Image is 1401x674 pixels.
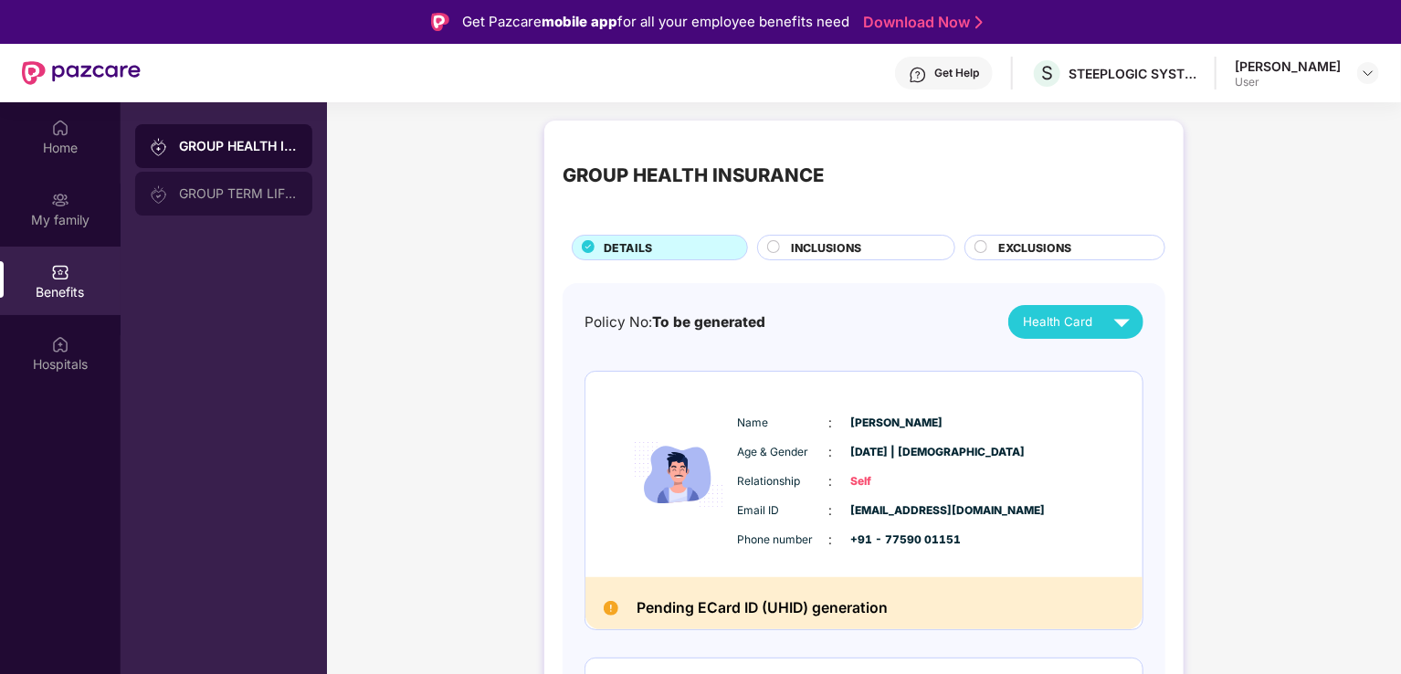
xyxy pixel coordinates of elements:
div: GROUP TERM LIFE INSURANCE [179,186,298,201]
div: Policy No: [585,311,765,333]
span: S [1041,62,1053,84]
div: User [1235,75,1341,90]
img: icon [624,394,733,555]
span: Phone number [738,532,829,549]
img: New Pazcare Logo [22,61,141,85]
span: : [829,530,833,550]
div: STEEPLOGIC SYSTEMS PRIVATE LIMITED [1069,65,1196,82]
span: To be generated [652,313,765,331]
img: Stroke [975,13,983,32]
img: svg+xml;base64,PHN2ZyB3aWR0aD0iMjAiIGhlaWdodD0iMjAiIHZpZXdCb3g9IjAgMCAyMCAyMCIgZmlsbD0ibm9uZSIgeG... [51,191,69,209]
span: : [829,413,833,433]
span: DETAILS [604,239,652,257]
span: : [829,500,833,521]
h2: Pending ECard ID (UHID) generation [637,595,888,620]
span: EXCLUSIONS [998,239,1071,257]
div: GROUP HEALTH INSURANCE [179,137,298,155]
span: Self [851,473,943,490]
img: Pending [604,601,618,616]
span: Relationship [738,473,829,490]
img: svg+xml;base64,PHN2ZyBpZD0iRHJvcGRvd24tMzJ4MzIiIHhtbG5zPSJodHRwOi8vd3d3LnczLm9yZy8yMDAwL3N2ZyIgd2... [1361,66,1375,80]
span: INCLUSIONS [791,239,861,257]
img: svg+xml;base64,PHN2ZyBpZD0iSG9zcGl0YWxzIiB4bWxucz0iaHR0cDovL3d3dy53My5vcmcvMjAwMC9zdmciIHdpZHRoPS... [51,335,69,353]
span: Age & Gender [738,444,829,461]
img: Logo [431,13,449,31]
a: Download Now [863,13,977,32]
span: : [829,471,833,491]
div: GROUP HEALTH INSURANCE [563,161,824,190]
span: +91 - 77590 01151 [851,532,943,549]
div: [PERSON_NAME] [1235,58,1341,75]
img: svg+xml;base64,PHN2ZyB4bWxucz0iaHR0cDovL3d3dy53My5vcmcvMjAwMC9zdmciIHZpZXdCb3g9IjAgMCAyNCAyNCIgd2... [1106,306,1138,338]
button: Health Card [1008,305,1143,339]
img: svg+xml;base64,PHN2ZyB3aWR0aD0iMjAiIGhlaWdodD0iMjAiIHZpZXdCb3g9IjAgMCAyMCAyMCIgZmlsbD0ibm9uZSIgeG... [150,138,168,156]
span: Email ID [738,502,829,520]
span: [EMAIL_ADDRESS][DOMAIN_NAME] [851,502,943,520]
span: : [829,442,833,462]
strong: mobile app [542,13,617,30]
img: svg+xml;base64,PHN2ZyBpZD0iSGVscC0zMngzMiIgeG1sbnM9Imh0dHA6Ly93d3cudzMub3JnLzIwMDAvc3ZnIiB3aWR0aD... [909,66,927,84]
span: Health Card [1023,312,1092,332]
img: svg+xml;base64,PHN2ZyB3aWR0aD0iMjAiIGhlaWdodD0iMjAiIHZpZXdCb3g9IjAgMCAyMCAyMCIgZmlsbD0ibm9uZSIgeG... [150,185,168,204]
span: Name [738,415,829,432]
div: Get Help [934,66,979,80]
img: svg+xml;base64,PHN2ZyBpZD0iQmVuZWZpdHMiIHhtbG5zPSJodHRwOi8vd3d3LnczLm9yZy8yMDAwL3N2ZyIgd2lkdGg9Ij... [51,263,69,281]
img: svg+xml;base64,PHN2ZyBpZD0iSG9tZSIgeG1sbnM9Imh0dHA6Ly93d3cudzMub3JnLzIwMDAvc3ZnIiB3aWR0aD0iMjAiIG... [51,119,69,137]
span: [DATE] | [DEMOGRAPHIC_DATA] [851,444,943,461]
span: [PERSON_NAME] [851,415,943,432]
div: Get Pazcare for all your employee benefits need [462,11,849,33]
